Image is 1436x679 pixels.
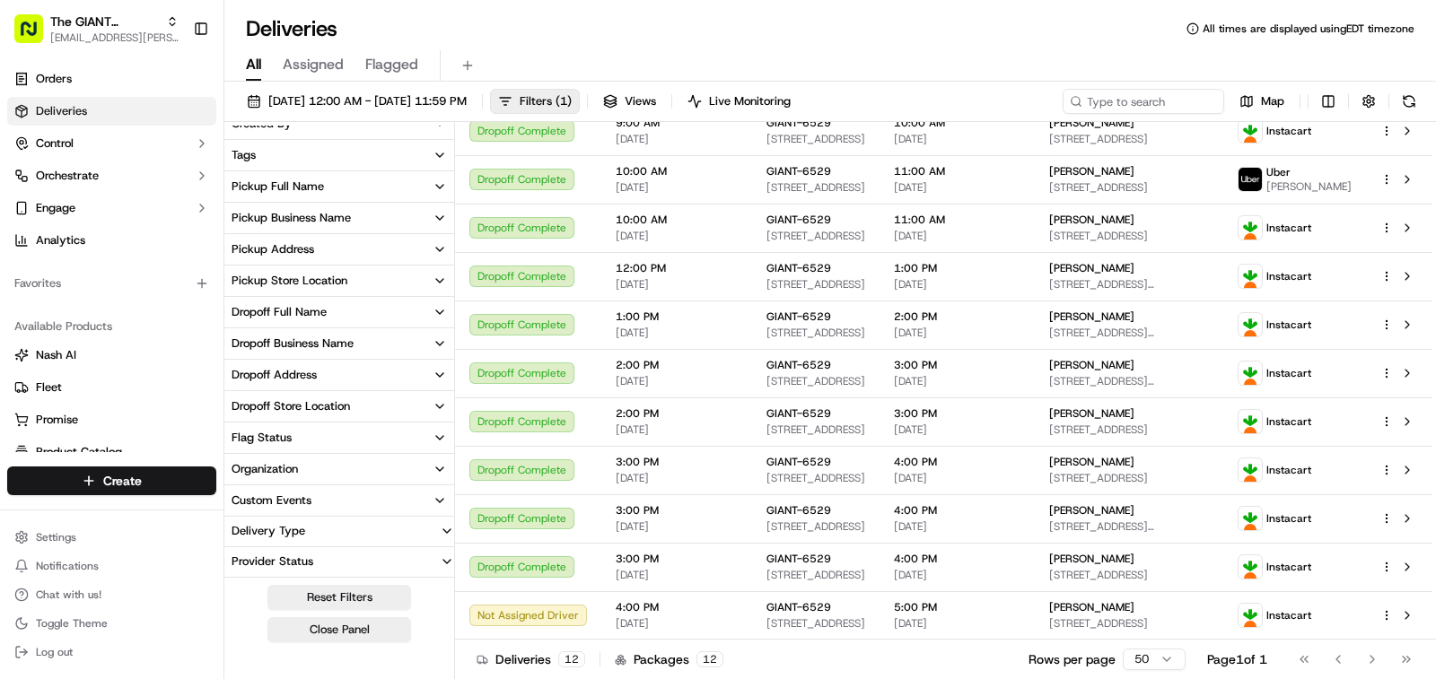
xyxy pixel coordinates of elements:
img: profile_instacart_ahold_partner.png [1239,216,1262,239]
button: Dropoff Full Name [224,297,454,327]
span: [PERSON_NAME] [1049,309,1134,324]
span: Map [1261,93,1284,109]
button: Organization [224,454,454,484]
img: profile_instacart_ahold_partner.png [1239,604,1262,627]
span: 3:00 PM [616,503,738,518]
span: [STREET_ADDRESS] [766,326,865,340]
span: 3:00 PM [894,358,1020,372]
button: Delivery Type [224,517,454,545]
span: Notifications [36,559,99,573]
span: Instacart [1266,124,1311,138]
button: The GIANT Company[EMAIL_ADDRESS][PERSON_NAME][DOMAIN_NAME] [7,7,186,50]
span: 4:00 PM [616,600,738,614]
span: Pylon [179,304,217,318]
span: [STREET_ADDRESS][PERSON_NAME] [1049,374,1209,388]
span: [DATE] [894,229,1020,243]
span: 11:00 AM [894,213,1020,227]
span: [PERSON_NAME] [1049,503,1134,518]
span: Toggle Theme [36,616,108,631]
span: Instacart [1266,414,1311,429]
span: All times are displayed using EDT timezone [1203,22,1414,36]
p: Rows per page [1029,650,1116,668]
span: ( 1 ) [556,93,572,109]
button: Dropoff Address [224,360,454,390]
span: 3:00 PM [616,552,738,566]
span: [DATE] [616,180,738,195]
span: [STREET_ADDRESS] [766,616,865,631]
span: [PERSON_NAME] [1049,261,1134,275]
button: Live Monitoring [679,89,799,114]
div: Pickup Address [232,241,314,257]
button: Pickup Full Name [224,171,454,202]
button: Promise [7,405,216,434]
span: GIANT-6529 [766,455,831,469]
span: Engage [36,200,75,216]
span: Instacart [1266,318,1311,332]
span: [DATE] [616,616,738,631]
div: Start new chat [61,171,294,189]
span: [DATE] [894,471,1020,485]
span: [STREET_ADDRESS] [766,132,865,146]
span: Nash AI [36,347,76,363]
div: 📗 [18,262,32,276]
a: 💻API Documentation [144,253,295,285]
span: [STREET_ADDRESS] [1049,180,1209,195]
span: [DATE] [616,519,738,534]
span: The GIANT Company [50,13,159,30]
div: 12 [558,651,585,667]
span: Filters [520,93,572,109]
span: [PERSON_NAME] [1266,179,1352,194]
div: Flag Status [232,430,292,446]
span: 10:00 AM [894,116,1020,130]
span: Assigned [283,54,344,75]
button: Pickup Business Name [224,203,454,233]
span: Instacart [1266,269,1311,283]
span: Instacart [1266,511,1311,526]
span: GIANT-6529 [766,552,831,566]
span: 1:00 PM [894,261,1020,275]
span: [DATE] [894,422,1020,437]
div: Provider Status [224,553,320,570]
span: 10:00 AM [616,164,738,178]
button: Engage [7,194,216,222]
button: Tags [224,140,454,170]
div: 12 [696,651,723,667]
span: [DATE] [616,277,738,292]
span: [STREET_ADDRESS] [766,422,865,437]
span: Create [103,472,142,490]
span: [DATE] 12:00 AM - [DATE] 11:59 PM [268,93,467,109]
span: [PERSON_NAME] [1049,358,1134,372]
button: Refresh [1397,89,1422,114]
img: Nash [18,18,54,54]
a: Deliveries [7,97,216,126]
div: Available Products [7,312,216,341]
div: 💻 [152,262,166,276]
span: GIANT-6529 [766,309,831,324]
span: 5:00 PM [894,600,1020,614]
span: GIANT-6529 [766,358,831,372]
span: [DATE] [616,374,738,388]
span: Instacart [1266,463,1311,477]
a: 📗Knowledge Base [11,253,144,285]
span: Product Catalog [36,444,122,460]
span: [PERSON_NAME] [1049,455,1134,469]
div: Pickup Full Name [232,178,324,195]
span: GIANT-6529 [766,503,831,518]
span: GIANT-6529 [766,164,831,178]
span: [DATE] [894,180,1020,195]
span: Control [36,135,74,152]
span: [STREET_ADDRESS] [1049,229,1209,243]
button: Reset Filters [267,585,411,610]
img: profile_instacart_ahold_partner.png [1239,410,1262,433]
span: 10:00 AM [616,213,738,227]
span: [STREET_ADDRESS] [766,277,865,292]
a: Powered byPylon [127,303,217,318]
span: Instacart [1266,608,1311,622]
button: Product Catalog [7,438,216,466]
h1: Deliveries [246,14,337,43]
span: 12:00 PM [616,261,738,275]
span: GIANT-6529 [766,116,831,130]
span: [STREET_ADDRESS] [766,180,865,195]
img: profile_instacart_ahold_partner.png [1239,361,1262,385]
div: Tags [232,147,256,163]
